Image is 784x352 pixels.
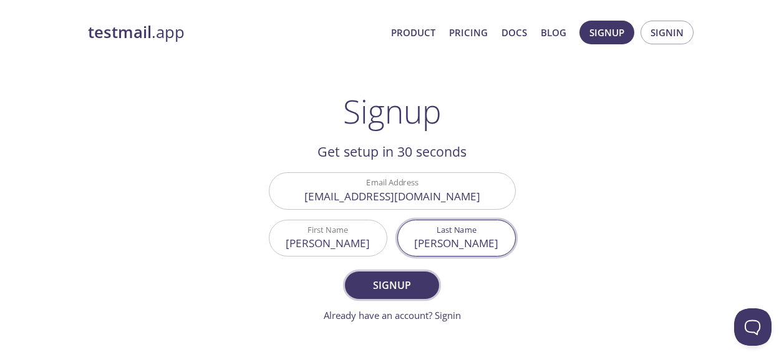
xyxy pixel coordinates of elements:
a: Already have an account? Signin [324,309,461,321]
a: testmail.app [88,22,381,43]
a: Docs [501,24,527,41]
button: Signup [345,271,438,299]
h1: Signup [343,92,442,130]
button: Signin [641,21,694,44]
button: Signup [579,21,634,44]
strong: testmail [88,21,152,43]
a: Blog [541,24,566,41]
span: Signup [359,276,425,294]
span: Signup [589,24,624,41]
h2: Get setup in 30 seconds [269,141,516,162]
a: Product [391,24,435,41]
a: Pricing [449,24,488,41]
iframe: Help Scout Beacon - Open [734,308,772,346]
span: Signin [651,24,684,41]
